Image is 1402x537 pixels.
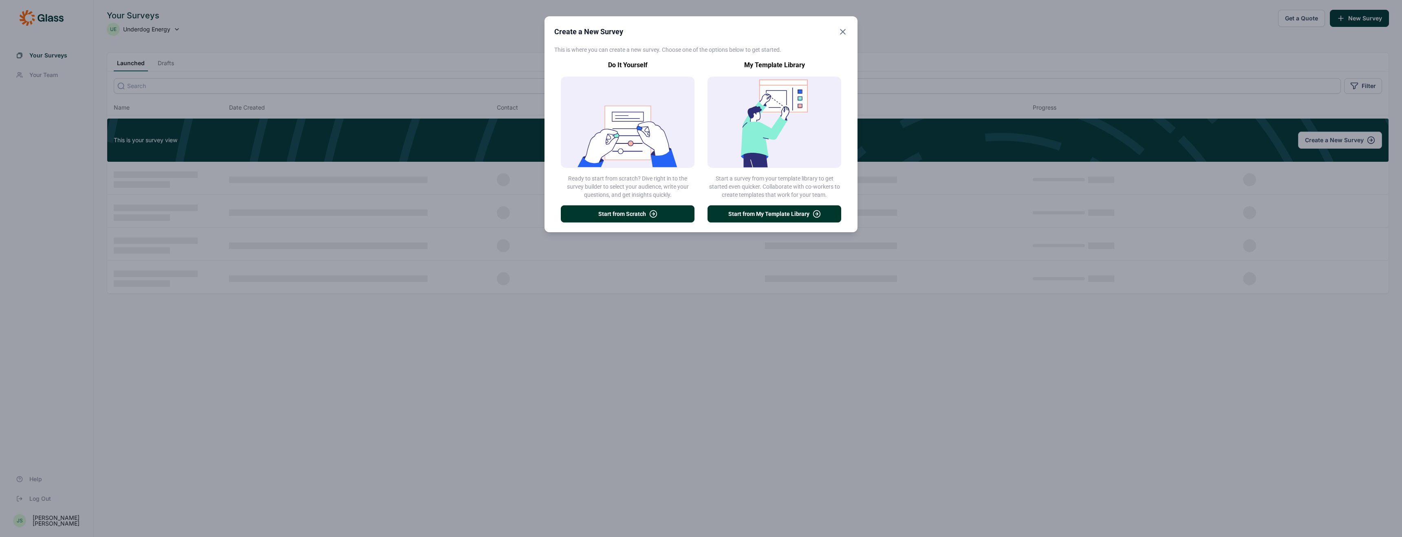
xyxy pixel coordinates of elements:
[554,26,623,37] h2: Create a New Survey
[561,205,694,222] button: Start from Scratch
[838,26,848,37] button: Close
[708,174,841,199] p: Start a survey from your template library to get started even quicker. Collaborate with co-worker...
[608,60,648,70] h1: Do It Yourself
[744,60,805,70] h1: My Template Library
[708,205,841,222] button: Start from My Template Library
[554,46,848,54] p: This is where you can create a new survey. Choose one of the options below to get started.
[561,174,694,199] p: Ready to start from scratch? Dive right in to the survey builder to select your audience, write y...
